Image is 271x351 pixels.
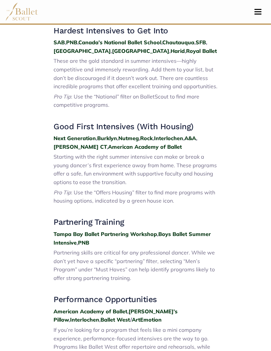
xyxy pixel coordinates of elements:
[108,143,182,150] a: American Academy of Ballet
[132,316,162,323] a: ArtEmotion
[96,135,97,141] strong: ,
[185,48,186,54] strong: ,
[54,153,217,185] span: Starting with the right summer intensive can make or break a young dancer’s first experience away...
[162,39,194,46] a: Chautauqua
[54,25,217,36] h3: Hardest Intensives to Get Into
[54,121,217,132] h3: Good First Intensives (With Housing)
[206,39,207,46] strong: ,
[130,316,132,323] strong: /
[117,135,118,141] strong: ,
[169,48,171,54] strong: ,
[118,135,139,141] a: Nutmeg
[196,39,206,46] a: SFB
[69,316,70,323] strong: ,
[54,58,217,90] span: These are the gold standard in summer intensives—highly competitive and immensely rewarding. Add ...
[153,135,154,141] strong: ,
[112,48,169,54] a: [GEOGRAPHIC_DATA]
[184,135,196,141] a: A&A
[54,189,215,204] span: : Use the “Offers Housing” filter to find more programs with housing options, indicated by a gree...
[65,39,66,46] strong: ,
[154,135,183,141] a: Interlochen
[54,231,211,246] a: Boys Ballet Summer Intensive
[196,135,197,141] strong: ,
[70,316,99,323] a: Interlochen
[186,48,217,54] a: Royal Ballet
[77,239,78,246] strong: ,
[54,48,111,54] a: [GEOGRAPHIC_DATA]
[54,231,157,237] a: Tampa Bay Ballet Partnering Workshop
[78,39,161,46] a: Canada’s National Ballet School
[139,135,140,141] strong: ,
[54,189,71,196] span: Pro Tip
[97,135,117,141] a: Burklyn
[100,316,130,323] a: Ballet West
[66,39,77,46] a: PNB
[77,39,78,46] strong: ,
[54,308,127,315] a: American Academy of Ballet
[99,316,100,323] strong: ,
[127,308,129,315] strong: ,
[183,135,184,141] strong: ,
[111,48,112,54] strong: ,
[250,9,266,15] button: Toggle navigation
[157,231,158,237] strong: ,
[140,135,153,141] a: Rock
[194,39,196,46] strong: ,
[107,143,108,150] strong: ,
[54,217,217,227] h3: Partnering Training
[54,249,215,281] span: Partnering skills are critical for any professional dancer. While we don’t yet have a specific “p...
[78,239,89,246] a: PNB
[171,48,185,54] a: Harid
[54,93,71,100] span: Pro Tip
[54,39,65,46] a: SAB
[54,294,217,305] h3: Performance Opportunities
[54,93,199,108] span: : Use the “National” filter on BalletScout to find more competitive programs.
[161,39,162,46] strong: ,
[54,143,107,150] a: [PERSON_NAME] CT
[54,135,96,141] a: Next Generation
